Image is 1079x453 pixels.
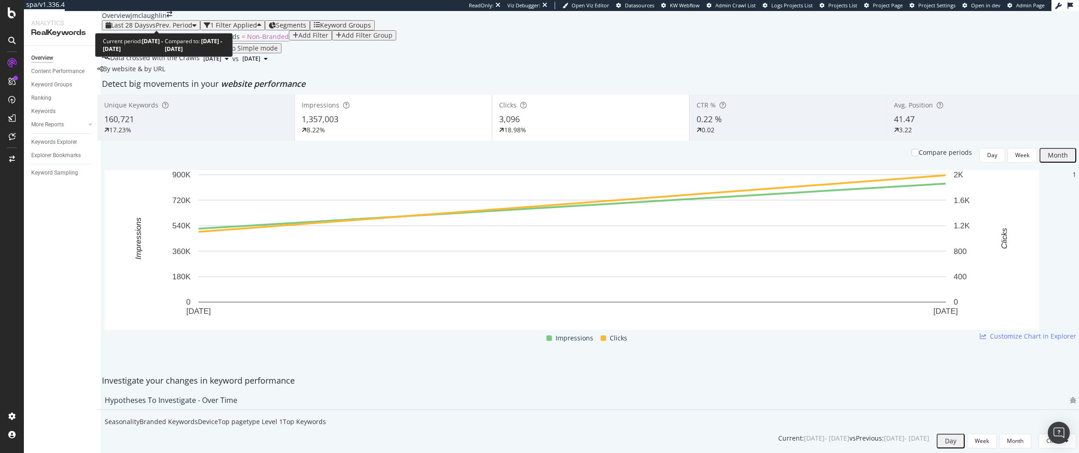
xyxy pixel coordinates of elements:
div: [DATE] - [DATE] [804,434,849,443]
div: Data crossed with the Crawls [110,53,200,64]
div: jmclaughlin [130,11,167,20]
span: Customize Chart in Explorer [990,332,1076,341]
span: 160,721 [104,113,134,125]
span: Avg. Position [894,101,933,109]
div: Day [987,151,997,159]
div: 1 [1073,170,1076,179]
button: Add Filter Group [332,30,396,40]
div: Overview [102,11,130,20]
div: Top Keywords [283,417,326,426]
button: Week [967,434,997,448]
span: Admin Page [1016,2,1045,9]
a: Admin Crawl List [707,2,756,9]
div: Device [198,417,218,426]
text: 900K [172,170,191,179]
span: Clicks [610,333,627,344]
span: Open Viz Editor [572,2,609,9]
a: Project Settings [910,2,955,9]
span: 0.22 % [697,113,722,125]
div: Keyword Sampling [31,168,78,178]
div: Week [1015,151,1029,159]
a: Logs Projects List [763,2,813,9]
a: Admin Page [1007,2,1045,9]
span: Project Settings [918,2,955,9]
button: Day [937,434,965,448]
text: 800 [954,247,967,256]
text: 1.6K [954,196,970,205]
a: More Reports [31,120,86,130]
div: Viz Debugger: [507,2,540,9]
span: Admin Crawl List [715,2,756,9]
div: bug [1070,397,1076,403]
span: vs [232,54,239,63]
div: 0.02 [702,125,714,135]
button: [DATE] [200,53,232,64]
div: Seasonality [105,417,140,426]
div: Content Performance [31,67,84,76]
div: Keywords Explorer [31,137,77,147]
span: Logs Projects List [771,2,813,9]
div: Open Intercom Messenger [1048,422,1070,444]
span: website performance [221,78,305,89]
button: Month [1040,148,1076,163]
span: Keywords [210,32,240,41]
div: Explorer Bookmarks [31,151,81,160]
div: Current period: [103,37,165,53]
span: Non-Branded [247,32,289,41]
span: 2025 Aug. 10th [203,55,221,63]
div: Compared to: [165,37,225,53]
div: Analytics [31,18,94,28]
span: All [129,32,137,41]
a: Keywords [31,107,95,116]
span: Last 28 Days [111,21,149,29]
button: Month [999,434,1031,448]
div: Branded Keywords [140,417,198,426]
span: vs Prev. Period [149,21,192,29]
div: [DATE] - [DATE] [884,434,929,443]
a: Projects List [820,2,857,9]
text: Impressions [134,217,143,260]
button: Week [1007,148,1037,163]
text: 720K [172,196,191,205]
div: Keyword Groups [320,22,371,29]
a: Datasources [616,2,654,9]
div: legacy label [97,64,165,74]
div: Day [945,437,956,445]
span: Project Page [873,2,903,9]
span: Datasources [625,2,654,9]
div: 1 Filter Applied [210,22,257,29]
span: Country [154,32,178,41]
span: 2025 Jun. 5th [242,55,260,63]
span: 41.47 [894,113,915,125]
text: Clicks [1000,228,1009,249]
div: vs Previous : [849,434,884,443]
button: Clicks [1039,434,1076,448]
button: Switch back to Simple mode [188,43,281,53]
div: 3.22 [899,125,912,135]
span: = [124,32,128,41]
div: Overview [31,53,53,63]
svg: A chart. [105,170,1039,330]
span: = [242,32,245,41]
div: Keyword Groups [31,80,72,90]
div: arrow-right-arrow-left [167,11,172,17]
div: Top pagetype Level 1 [218,417,283,426]
span: Clicks [499,101,517,109]
button: Day [979,148,1005,163]
div: 18.98% [504,125,526,135]
span: All [185,32,193,41]
div: Compare periods [919,148,972,157]
span: and [140,32,152,41]
a: Project Page [864,2,903,9]
div: Add Filter Group [342,32,393,39]
a: Keywords Explorer [31,137,95,147]
a: KW Webflow [661,2,700,9]
a: Customize Chart in Explorer [980,332,1076,341]
span: Impressions [302,101,339,109]
text: 0 [186,298,191,306]
div: Month [1007,437,1023,445]
text: 540K [172,221,191,230]
button: Keyword Groups [310,20,375,30]
button: Segments [265,20,310,30]
text: 0 [954,298,958,306]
